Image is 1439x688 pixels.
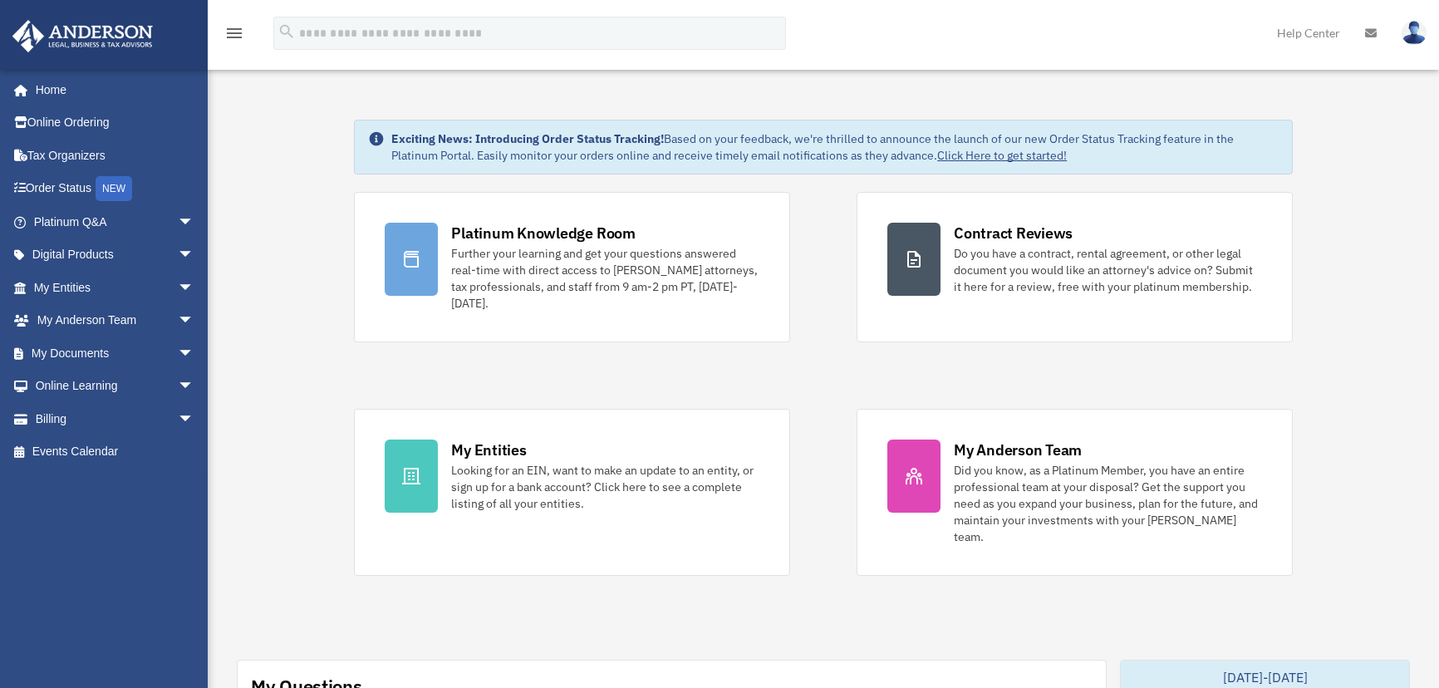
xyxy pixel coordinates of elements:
span: arrow_drop_down [178,370,211,404]
div: Based on your feedback, we're thrilled to announce the launch of our new Order Status Tracking fe... [391,130,1279,164]
img: Anderson Advisors Platinum Portal [7,20,158,52]
a: Tax Organizers [12,139,219,172]
a: Events Calendar [12,435,219,469]
a: Digital Productsarrow_drop_down [12,238,219,272]
span: arrow_drop_down [178,238,211,273]
a: Click Here to get started! [937,148,1067,163]
div: My Entities [451,440,526,460]
a: My Entities Looking for an EIN, want to make an update to an entity, or sign up for a bank accoun... [354,409,790,576]
div: Did you know, as a Platinum Member, you have an entire professional team at your disposal? Get th... [954,462,1262,545]
a: Online Learningarrow_drop_down [12,370,219,403]
a: Platinum Knowledge Room Further your learning and get your questions answered real-time with dire... [354,192,790,342]
a: My Anderson Teamarrow_drop_down [12,304,219,337]
div: Looking for an EIN, want to make an update to an entity, or sign up for a bank account? Click her... [451,462,759,512]
a: My Entitiesarrow_drop_down [12,271,219,304]
a: Platinum Q&Aarrow_drop_down [12,205,219,238]
div: Do you have a contract, rental agreement, or other legal document you would like an attorney's ad... [954,245,1262,295]
a: Online Ordering [12,106,219,140]
span: arrow_drop_down [178,402,211,436]
a: My Anderson Team Did you know, as a Platinum Member, you have an entire professional team at your... [857,409,1293,576]
a: menu [224,29,244,43]
div: Platinum Knowledge Room [451,223,636,243]
div: NEW [96,176,132,201]
span: arrow_drop_down [178,205,211,239]
span: arrow_drop_down [178,337,211,371]
strong: Exciting News: Introducing Order Status Tracking! [391,131,664,146]
span: arrow_drop_down [178,304,211,338]
a: My Documentsarrow_drop_down [12,337,219,370]
a: Contract Reviews Do you have a contract, rental agreement, or other legal document you would like... [857,192,1293,342]
i: search [277,22,296,41]
a: Order StatusNEW [12,172,219,206]
a: Billingarrow_drop_down [12,402,219,435]
i: menu [224,23,244,43]
a: Home [12,73,211,106]
div: Further your learning and get your questions answered real-time with direct access to [PERSON_NAM... [451,245,759,312]
div: Contract Reviews [954,223,1073,243]
div: My Anderson Team [954,440,1082,460]
span: arrow_drop_down [178,271,211,305]
img: User Pic [1402,21,1427,45]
